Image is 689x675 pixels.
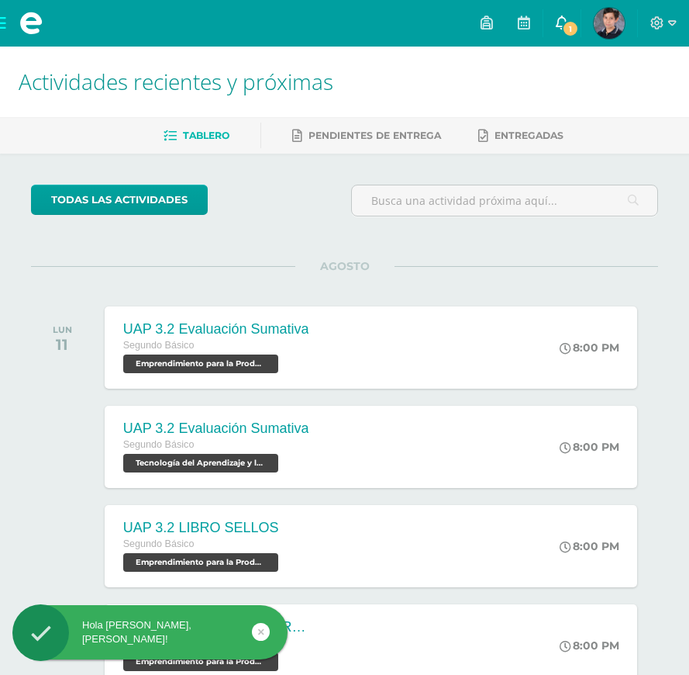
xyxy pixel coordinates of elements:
[123,538,195,549] span: Segundo Básico
[53,324,72,335] div: LUN
[123,321,309,337] div: UAP 3.2 Evaluación Sumativa
[164,123,229,148] a: Tablero
[562,20,579,37] span: 1
[123,553,278,572] span: Emprendimiento para la Productividad y Robótica 'C'
[478,123,563,148] a: Entregadas
[123,520,282,536] div: UAP 3.2 LIBRO SELLOS
[295,259,394,273] span: AGOSTO
[123,421,309,437] div: UAP 3.2 Evaluación Sumativa
[31,185,208,215] a: todas las Actividades
[292,123,441,148] a: Pendientes de entrega
[560,341,619,355] div: 8:00 PM
[12,618,288,646] div: Hola [PERSON_NAME], [PERSON_NAME]!
[183,130,229,141] span: Tablero
[594,8,625,39] img: 8dd2d0fcd01dfc2dc1e88ed167c87bd1.png
[123,340,195,351] span: Segundo Básico
[560,639,619,652] div: 8:00 PM
[19,67,333,96] span: Actividades recientes y próximas
[123,439,195,450] span: Segundo Básico
[352,185,658,216] input: Busca una actividad próxima aquí...
[308,130,441,141] span: Pendientes de entrega
[560,539,619,553] div: 8:00 PM
[494,130,563,141] span: Entregadas
[53,335,72,354] div: 11
[123,355,278,373] span: Emprendimiento para la Productividad y Robótica 'C'
[560,440,619,454] div: 8:00 PM
[123,454,278,472] span: Tecnología del Aprendizaje y la Comunicación 'C'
